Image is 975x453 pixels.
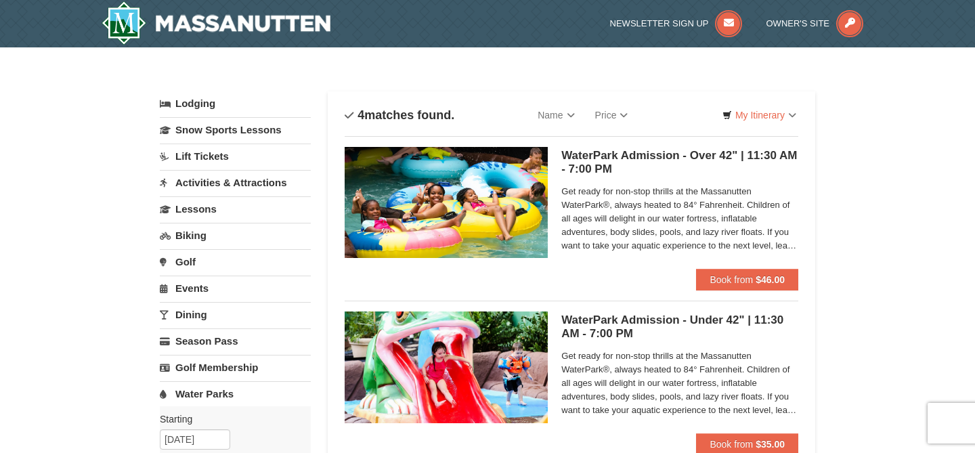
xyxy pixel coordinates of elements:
[766,18,830,28] span: Owner's Site
[160,91,311,116] a: Lodging
[160,223,311,248] a: Biking
[610,18,743,28] a: Newsletter Sign Up
[160,170,311,195] a: Activities & Attractions
[766,18,864,28] a: Owner's Site
[160,355,311,380] a: Golf Membership
[710,274,753,285] span: Book from
[561,349,798,417] span: Get ready for non-stop thrills at the Massanutten WaterPark®, always heated to 84° Fahrenheit. Ch...
[610,18,709,28] span: Newsletter Sign Up
[345,311,548,423] img: 6619917-1570-0b90b492.jpg
[527,102,584,129] a: Name
[160,381,311,406] a: Water Parks
[160,302,311,327] a: Dining
[345,147,548,258] img: 6619917-1560-394ba125.jpg
[160,328,311,353] a: Season Pass
[160,412,301,426] label: Starting
[714,105,805,125] a: My Itinerary
[160,144,311,169] a: Lift Tickets
[102,1,330,45] a: Massanutten Resort
[710,439,753,450] span: Book from
[756,274,785,285] strong: $46.00
[102,1,330,45] img: Massanutten Resort Logo
[696,269,798,290] button: Book from $46.00
[561,314,798,341] h5: WaterPark Admission - Under 42" | 11:30 AM - 7:00 PM
[585,102,638,129] a: Price
[160,117,311,142] a: Snow Sports Lessons
[160,276,311,301] a: Events
[160,249,311,274] a: Golf
[756,439,785,450] strong: $35.00
[561,149,798,176] h5: WaterPark Admission - Over 42" | 11:30 AM - 7:00 PM
[160,196,311,221] a: Lessons
[561,185,798,253] span: Get ready for non-stop thrills at the Massanutten WaterPark®, always heated to 84° Fahrenheit. Ch...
